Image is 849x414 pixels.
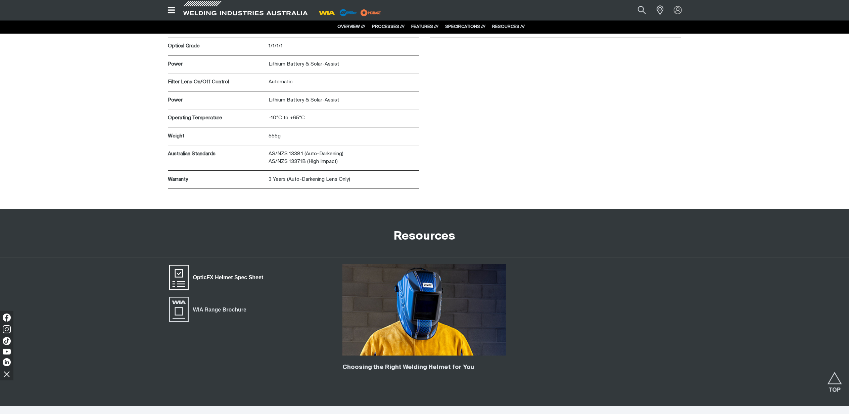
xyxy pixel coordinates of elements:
[168,114,265,122] p: Operating Temperature
[168,78,265,86] p: Filter Lens On/Off Control
[630,3,653,18] button: Search products
[3,325,11,333] img: Instagram
[168,96,265,104] p: Power
[3,314,11,322] img: Facebook
[269,176,419,183] p: 3 Years (Auto-Darkening Lens Only)
[342,264,506,356] img: Choosing the Right Welding Helmet for You
[445,25,486,29] a: SPECIFICATIONS ///
[168,42,265,50] p: Optical Grade
[269,150,419,165] p: AS/NZS 1338.1 (Auto-Darkening) AS/NZS 1337.1B (High Impact)
[269,114,419,122] p: -10°C to +65°C
[342,364,474,370] a: Choosing the Right Welding Helmet for You
[622,3,653,18] input: Product name or item number...
[372,25,405,29] a: PROCESSES ///
[492,25,525,29] a: RESOURCES ///
[168,60,265,68] p: Power
[269,42,419,50] p: 1/1/1/1
[359,8,383,18] img: miller
[3,358,11,366] img: LinkedIn
[189,273,268,282] span: OpticFX Helmet Spec Sheet
[189,305,251,314] span: WIA Range Brochure
[168,264,268,291] a: OpticFX Helmet Spec Sheet
[338,25,366,29] a: OVERVIEW ///
[269,132,419,140] p: 555g
[1,368,12,380] img: hide socials
[3,337,11,345] img: TikTok
[359,10,383,15] a: miller
[168,150,265,158] p: Australian Standards
[269,60,419,68] p: Lithium Battery & Solar-Assist
[168,132,265,140] p: Weight
[269,78,419,86] p: Automatic
[394,229,455,244] h2: Resources
[3,349,11,355] img: YouTube
[412,25,439,29] a: FEATURES ///
[269,96,419,104] p: Lithium Battery & Solar-Assist
[168,296,251,323] a: WIA Range Brochure
[827,372,842,387] button: Scroll to top
[168,176,265,183] p: Warranty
